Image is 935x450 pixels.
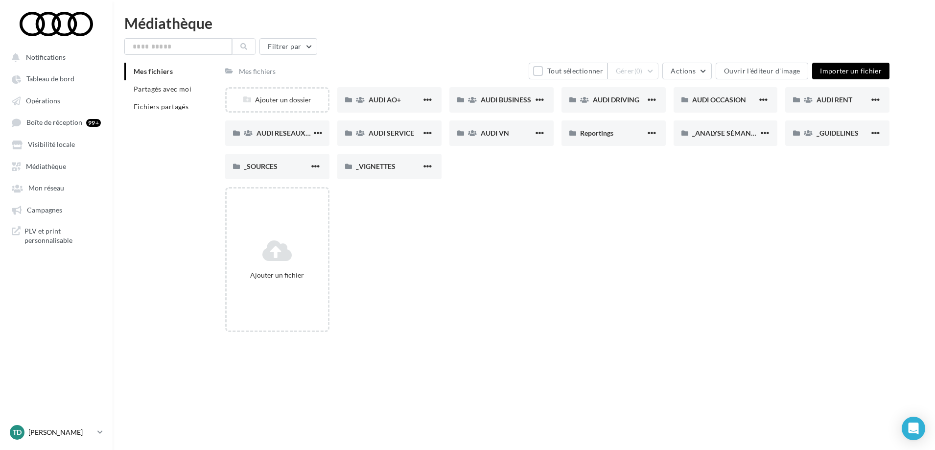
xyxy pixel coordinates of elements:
div: Médiathèque [124,16,923,30]
span: _ANALYSE SÉMANTIQUE [692,129,771,137]
a: Opérations [6,92,107,109]
a: Campagnes [6,201,107,218]
span: Opérations [26,96,60,105]
a: Mon réseau [6,179,107,196]
span: Campagnes [27,206,62,214]
span: (0) [634,67,643,75]
span: AUDI RESEAUX SOCIAUX [257,129,337,137]
span: TD [13,427,22,437]
span: AUDI BUSINESS [481,95,531,104]
button: Importer un fichier [812,63,889,79]
div: Ajouter un dossier [227,95,328,105]
span: Fichiers partagés [134,102,188,111]
span: Reportings [580,129,613,137]
button: Tout sélectionner [529,63,607,79]
span: Visibilité locale [28,141,75,149]
a: TD [PERSON_NAME] [8,423,105,442]
button: Ouvrir l'éditeur d'image [716,63,808,79]
span: Notifications [26,53,66,61]
span: AUDI DRIVING [593,95,639,104]
button: Gérer(0) [608,63,659,79]
div: Mes fichiers [239,67,276,76]
span: _VIGNETTES [356,162,396,170]
button: Notifications [6,48,103,66]
span: AUDI AO+ [369,95,401,104]
span: _GUIDELINES [817,129,859,137]
span: Mon réseau [28,184,64,192]
span: Médiathèque [26,162,66,170]
span: Partagés avec moi [134,85,191,93]
div: Open Intercom Messenger [902,417,925,440]
span: Boîte de réception [26,118,82,127]
span: _SOURCES [244,162,278,170]
a: PLV et print personnalisable [6,222,107,249]
a: Boîte de réception 99+ [6,113,107,131]
span: Actions [671,67,695,75]
span: AUDI SERVICE [369,129,414,137]
a: Médiathèque [6,157,107,175]
span: AUDI OCCASION [692,95,746,104]
div: 99+ [86,119,101,127]
span: Mes fichiers [134,67,173,75]
p: [PERSON_NAME] [28,427,93,437]
button: Actions [662,63,711,79]
span: Tableau de bord [26,75,74,83]
button: Filtrer par [259,38,317,55]
a: Visibilité locale [6,135,107,153]
a: Tableau de bord [6,70,107,87]
span: PLV et print personnalisable [24,226,101,245]
div: Ajouter un fichier [231,270,324,280]
span: Importer un fichier [820,67,882,75]
span: AUDI VN [481,129,509,137]
span: AUDI RENT [817,95,852,104]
